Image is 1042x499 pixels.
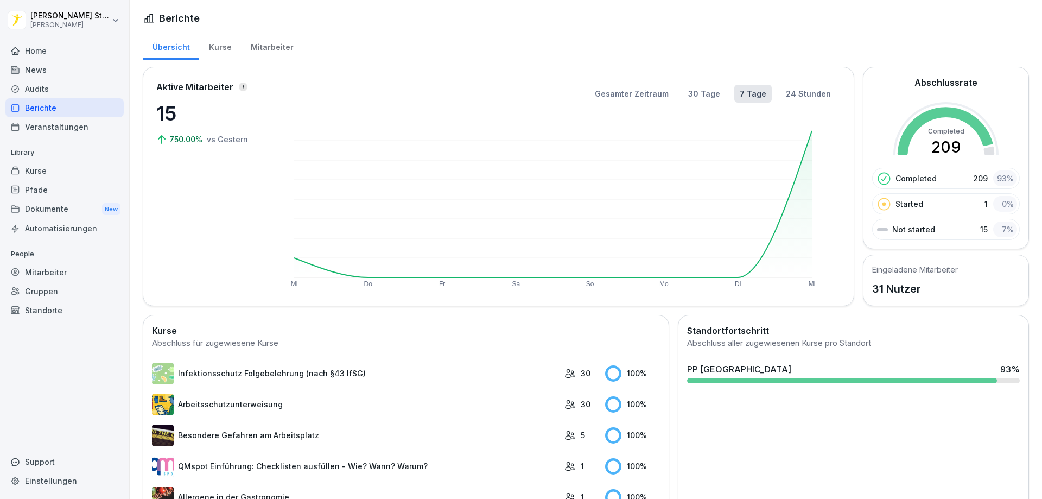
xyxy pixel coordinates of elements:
a: Home [5,41,124,60]
button: Gesamter Zeitraum [589,85,674,103]
button: 30 Tage [683,85,726,103]
a: Gruppen [5,282,124,301]
button: 24 Stunden [780,85,836,103]
div: New [102,203,120,216]
img: tgff07aey9ahi6f4hltuk21p.png [152,363,174,384]
text: Do [364,280,373,288]
div: Abschluss für zugewiesene Kurse [152,337,660,350]
p: Aktive Mitarbeiter [156,80,233,93]
img: rsy9vu330m0sw5op77geq2rv.png [152,456,174,477]
p: 30 [581,399,590,410]
text: Di [735,280,741,288]
a: Berichte [5,98,124,117]
text: Mi [291,280,298,288]
p: Completed [895,173,937,184]
h2: Standortfortschritt [687,324,1020,337]
text: Mi [809,280,816,288]
div: Dokumente [5,199,124,219]
div: 93 % [1000,363,1020,376]
a: PP [GEOGRAPHIC_DATA]93% [683,358,1024,388]
a: QMspot Einführung: Checklisten ausfüllen - Wie? Wann? Warum? [152,456,559,477]
text: Fr [439,280,445,288]
a: Mitarbeiter [5,263,124,282]
a: Einstellungen [5,471,124,490]
h1: Berichte [159,11,200,26]
h2: Abschlussrate [914,76,977,89]
text: Sa [512,280,520,288]
div: PP [GEOGRAPHIC_DATA] [687,363,791,376]
div: 100 % [605,365,660,382]
a: Arbeitsschutzunterweisung [152,394,559,415]
text: So [586,280,594,288]
h5: Eingeladene Mitarbeiter [872,264,958,275]
div: 100 % [605,458,660,475]
a: Kurse [199,32,241,60]
p: 15 [980,224,988,235]
p: People [5,245,124,263]
div: Abschluss aller zugewiesenen Kurse pro Standort [687,337,1020,350]
p: Started [895,198,923,210]
p: 15 [156,99,265,128]
p: [PERSON_NAME] [30,21,110,29]
a: Infektionsschutz Folgebelehrung (nach §43 IfSG) [152,363,559,384]
a: Audits [5,79,124,98]
div: Support [5,452,124,471]
a: Automatisierungen [5,219,124,238]
div: 100 % [605,427,660,444]
p: 31 Nutzer [872,281,958,297]
p: 209 [973,173,988,184]
h2: Kurse [152,324,660,337]
a: News [5,60,124,79]
div: 93 % [993,170,1017,186]
a: Mitarbeiter [241,32,303,60]
p: 5 [581,429,585,441]
a: Pfade [5,180,124,199]
a: Übersicht [143,32,199,60]
img: bgsrfyvhdm6180ponve2jajk.png [152,394,174,415]
p: 1 [984,198,988,210]
a: Kurse [5,161,124,180]
p: Library [5,144,124,161]
div: 0 % [993,196,1017,212]
div: 100 % [605,396,660,413]
text: Mo [659,280,669,288]
a: Standorte [5,301,124,320]
p: [PERSON_NAME] Stambolov [30,11,110,21]
p: 1 [581,460,584,472]
img: zq4t51x0wy87l3xh8s87q7rq.png [152,425,174,446]
a: Besondere Gefahren am Arbeitsplatz [152,425,559,446]
p: 30 [581,368,590,379]
button: 7 Tage [734,85,772,103]
a: DokumenteNew [5,199,124,219]
a: Veranstaltungen [5,117,124,136]
p: 750.00% [169,134,205,145]
p: vs Gestern [207,134,248,145]
div: 7 % [993,222,1017,237]
p: Not started [892,224,935,235]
